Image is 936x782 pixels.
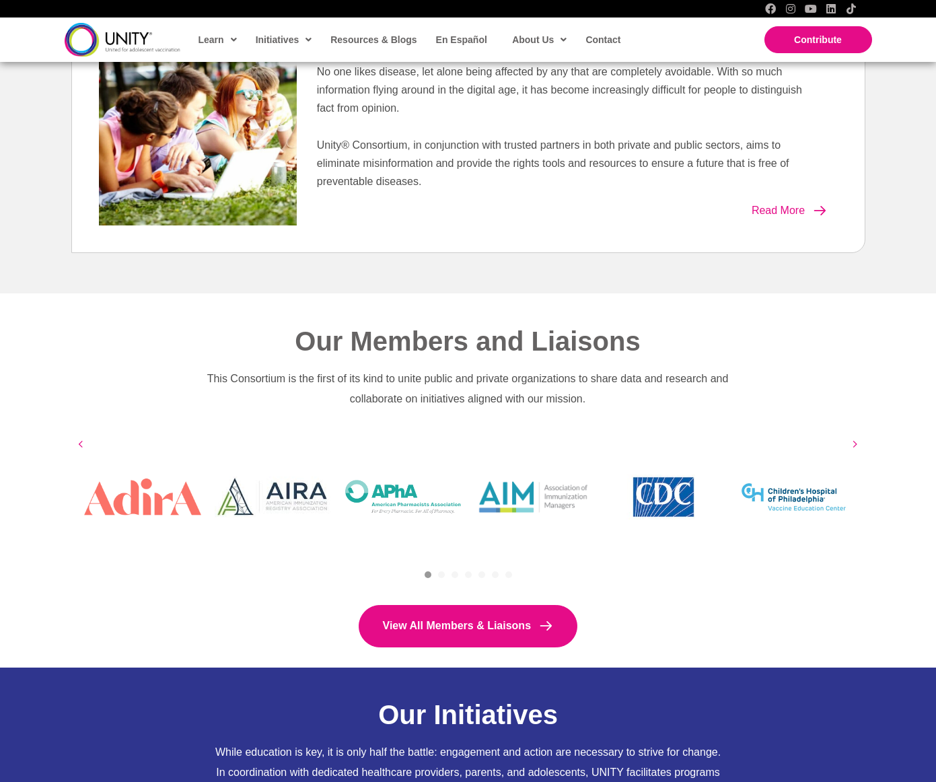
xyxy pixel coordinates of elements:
a: View All Members & Liaisons [359,605,578,647]
span: Our Initiatives [378,700,558,730]
a: About Us [505,24,572,55]
div: Slide 6 of 37 [729,436,859,559]
div: Slide 5 of 37 [598,436,729,559]
a: En Español [429,24,493,55]
a: Read More [735,195,844,227]
span: View All Members & Liaisons [383,620,532,632]
a: YouTube [805,3,816,14]
a: 4 [465,571,472,578]
img: unity-logo-dark [65,23,180,56]
img: American Pharmacists Association (APhA) [345,479,462,514]
div: Slide 1 of 37 [77,436,208,559]
a: 5 [478,571,485,578]
span: Resources & Blogs [330,34,417,45]
img: Association of Immunization Managers (AIM) [475,478,592,516]
span: Contact [585,34,620,45]
div: Slide 4 of 37 [468,436,599,559]
div: Slide 2 of 37 [208,436,338,559]
img: Centers for Disease Control and Prevention (CDC) [605,474,722,520]
a: Contribute [764,26,872,53]
a: 6 [492,571,499,578]
a: Resources & Blogs [324,24,422,55]
span: About Us [512,30,567,50]
a: 2 [438,571,445,578]
span: Initiatives [256,30,312,50]
span: Our Members and Liaisons [295,326,640,356]
a: LinkedIn [826,3,836,14]
a: Contact [579,24,626,55]
span: En Español [436,34,487,45]
img: teenagers-resting-P8JCX4H [99,28,297,225]
a: 7 [505,571,512,578]
span: Read More [752,205,805,217]
img: The Vaccine Education Center at Children’s Hospital of Philadelphia (CHOP) [735,468,853,526]
a: 3 [452,571,458,578]
img: American Immunization Registry Association (AIRA) [215,476,332,518]
a: TikTok [846,3,857,14]
span: Contribute [794,34,842,45]
img: AdirA [84,478,201,516]
div: Slide 3 of 37 [338,436,468,559]
p: Unity® Consortium, in conjunction with trusted partners in both private and public sectors, aims ... [317,136,811,191]
a: 1 [425,571,431,578]
p: No one likes disease, let alone being affected by any that are completely avoidable. With so much... [317,63,811,118]
a: Facebook [765,3,776,14]
p: This Consortium is the first of its kind to unite public and private organizations to share data ... [201,369,734,408]
span: Learn [199,30,237,50]
a: Instagram [785,3,796,14]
